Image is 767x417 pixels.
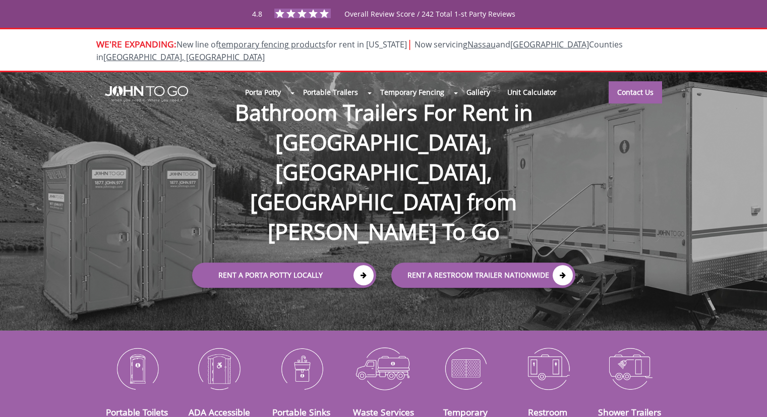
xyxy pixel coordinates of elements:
img: Temporary-Fencing-cion_N.png [432,342,499,395]
span: Overall Review Score / 242 Total 1-st Party Reviews [344,9,515,39]
a: rent a RESTROOM TRAILER Nationwide [391,263,575,288]
span: 4.8 [252,9,262,19]
a: Nassau [467,39,496,50]
a: temporary fencing products [218,39,326,50]
span: Now servicing and Counties in [96,39,623,63]
a: Temporary Fencing [372,81,453,103]
h1: Bathroom Trailers For Rent in [GEOGRAPHIC_DATA], [GEOGRAPHIC_DATA], [GEOGRAPHIC_DATA] from [PERSO... [182,65,585,247]
a: Portable Trailers [294,81,367,103]
a: [GEOGRAPHIC_DATA], [GEOGRAPHIC_DATA] [103,51,265,63]
span: New line of for rent in [US_STATE] [96,39,623,63]
a: Gallery [458,81,498,103]
a: [GEOGRAPHIC_DATA] [510,39,589,50]
a: Porta Potty [237,81,289,103]
img: Portable-Toilets-icon_N.png [104,342,171,395]
a: Rent a Porta Potty Locally [192,263,376,288]
img: Restroom-Trailers-icon_N.png [514,342,581,395]
img: Waste-Services-icon_N.png [350,342,417,395]
img: ADA-Accessible-Units-icon_N.png [186,342,253,395]
a: Unit Calculator [499,81,566,103]
span: | [407,37,412,50]
span: WE'RE EXPANDING: [96,38,176,50]
button: Live Chat [727,377,767,417]
img: Portable-Sinks-icon_N.png [268,342,335,395]
img: JOHN to go [105,86,188,102]
a: Contact Us [609,81,662,103]
img: Shower-Trailers-icon_N.png [597,342,664,395]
